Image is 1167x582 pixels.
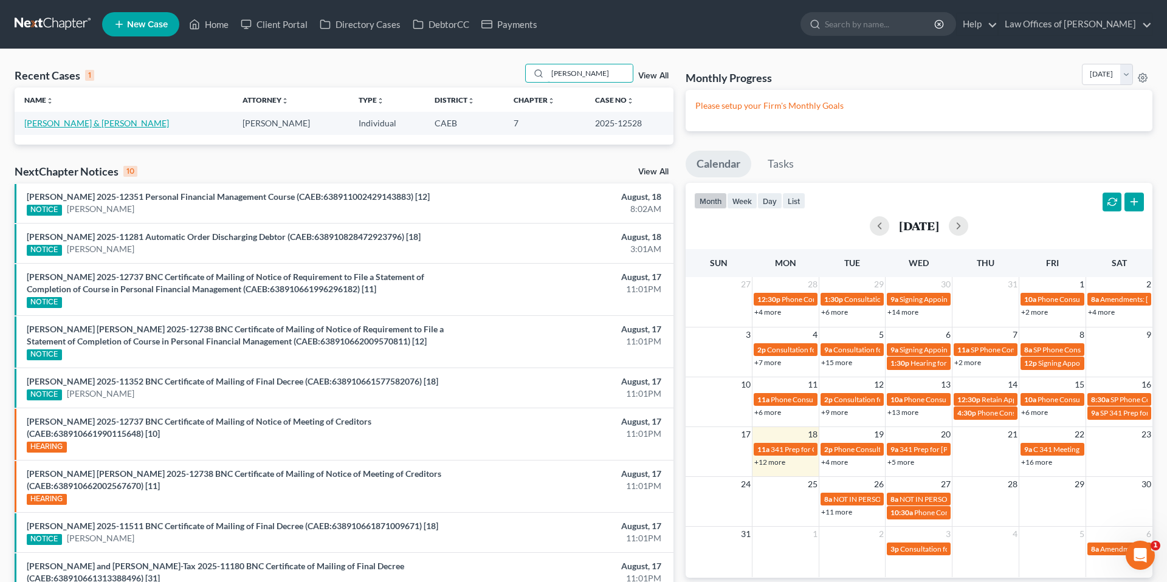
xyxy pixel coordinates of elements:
[757,345,766,354] span: 2p
[1078,327,1086,342] span: 8
[377,97,384,104] i: unfold_more
[595,95,634,104] a: Case Nounfold_more
[740,427,752,442] span: 17
[67,203,134,215] a: [PERSON_NAME]
[123,166,137,177] div: 10
[359,95,384,104] a: Typeunfold_more
[27,494,67,505] div: HEARING
[821,408,848,417] a: +9 more
[887,307,918,317] a: +14 more
[757,193,782,209] button: day
[27,297,62,308] div: NOTICE
[844,258,860,268] span: Tue
[281,97,289,104] i: unfold_more
[1024,345,1032,354] span: 8a
[15,164,137,179] div: NextChapter Notices
[1007,277,1019,292] span: 31
[1024,395,1036,404] span: 10a
[740,527,752,541] span: 31
[1021,408,1048,417] a: +6 more
[740,277,752,292] span: 27
[24,118,169,128] a: [PERSON_NAME] & [PERSON_NAME]
[548,97,555,104] i: unfold_more
[940,427,952,442] span: 20
[873,477,885,491] span: 26
[24,95,53,104] a: Nameunfold_more
[833,345,944,354] span: Consultation for [PERSON_NAME]
[435,95,475,104] a: Districtunfold_more
[1021,307,1048,317] a: +2 more
[27,389,62,400] div: NOTICE
[467,97,475,104] i: unfold_more
[85,70,94,81] div: 1
[1112,258,1127,268] span: Sat
[890,495,898,504] span: 8a
[627,97,634,104] i: unfold_more
[27,324,444,346] a: [PERSON_NAME] [PERSON_NAME] 2025-12738 BNC Certificate of Mailing of Notice of Requirement to Fil...
[940,477,952,491] span: 27
[407,13,475,35] a: DebtorCC
[754,358,781,367] a: +7 more
[745,327,752,342] span: 3
[821,507,852,516] a: +11 more
[458,388,661,400] div: 11:01PM
[821,307,848,317] a: +6 more
[782,295,972,304] span: Phone Consultation for [PERSON_NAME] [PERSON_NAME]
[825,13,936,35] input: Search by name...
[1145,277,1152,292] span: 2
[957,395,980,404] span: 12:30p
[740,477,752,491] span: 24
[757,151,805,177] a: Tasks
[27,534,62,545] div: NOTICE
[235,13,314,35] a: Client Portal
[757,295,780,304] span: 12:30p
[834,395,945,404] span: Consultation for [PERSON_NAME]
[458,428,661,440] div: 11:01PM
[771,395,903,404] span: Phone Consultation for [PERSON_NAME]
[824,345,832,354] span: 9a
[887,408,918,417] a: +13 more
[900,445,998,454] span: 341 Prep for [PERSON_NAME]
[890,445,898,454] span: 9a
[585,112,673,134] td: 2025-12528
[824,445,833,454] span: 2p
[458,323,661,335] div: August, 17
[807,277,819,292] span: 28
[811,327,819,342] span: 4
[771,445,967,454] span: 341 Prep for Okpaliwu, [PERSON_NAME] & [PERSON_NAME]
[1091,395,1109,404] span: 8:30a
[1007,377,1019,392] span: 14
[514,95,555,104] a: Chapterunfold_more
[183,13,235,35] a: Home
[900,495,977,504] span: NOT IN PERSON APPTS.
[834,445,966,454] span: Phone Consultation for [PERSON_NAME]
[27,205,62,216] div: NOTICE
[475,13,543,35] a: Payments
[233,112,348,134] td: [PERSON_NAME]
[899,219,939,232] h2: [DATE]
[458,468,661,480] div: August, 17
[27,468,441,491] a: [PERSON_NAME] [PERSON_NAME] 2025-12738 BNC Certificate of Mailing of Notice of Meeting of Credito...
[458,520,661,532] div: August, 17
[977,408,1110,417] span: Phone Consultation for [PERSON_NAME]
[1007,477,1019,491] span: 28
[890,345,898,354] span: 9a
[821,358,852,367] a: +15 more
[909,258,929,268] span: Wed
[900,295,1036,304] span: Signing Appointment for [PERSON_NAME]
[1007,427,1019,442] span: 21
[458,271,661,283] div: August, 17
[314,13,407,35] a: Directory Cases
[782,193,805,209] button: list
[914,508,1047,517] span: Phone Consultation for [PERSON_NAME]
[15,68,94,83] div: Recent Cases
[890,508,913,517] span: 10:30a
[67,388,134,400] a: [PERSON_NAME]
[954,358,981,367] a: +2 more
[548,64,633,82] input: Search by name...
[1078,527,1086,541] span: 5
[904,395,1036,404] span: Phone Consultation for [PERSON_NAME]
[890,544,899,553] span: 3p
[807,477,819,491] span: 25
[887,457,914,467] a: +5 more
